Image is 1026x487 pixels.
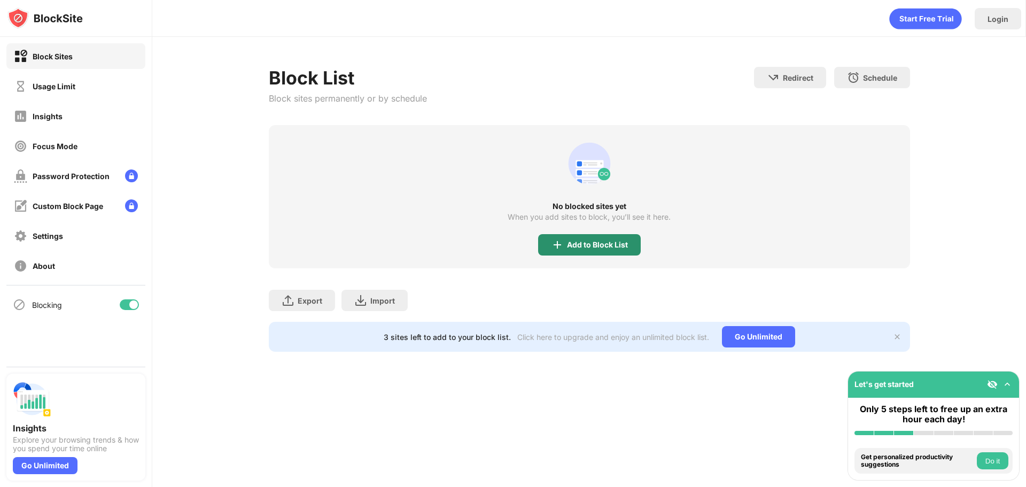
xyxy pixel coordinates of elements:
[269,202,910,211] div: No blocked sites yet
[893,333,901,341] img: x-button.svg
[854,380,914,389] div: Let's get started
[14,80,27,93] img: time-usage-off.svg
[33,202,103,211] div: Custom Block Page
[517,333,709,342] div: Click here to upgrade and enjoy an unlimited block list.
[987,379,998,390] img: eye-not-visible.svg
[14,140,27,153] img: focus-off.svg
[564,138,615,189] div: animation
[33,231,63,241] div: Settings
[33,82,75,91] div: Usage Limit
[13,298,26,311] img: blocking-icon.svg
[977,452,1008,469] button: Do it
[14,229,27,243] img: settings-off.svg
[854,404,1013,424] div: Only 5 steps left to free up an extra hour each day!
[567,241,628,249] div: Add to Block List
[125,199,138,212] img: lock-menu.svg
[14,110,27,123] img: insights-off.svg
[508,213,671,221] div: When you add sites to block, you’ll see it here.
[370,296,395,305] div: Import
[14,50,27,63] img: block-on.svg
[125,169,138,182] img: lock-menu.svg
[33,172,110,181] div: Password Protection
[33,261,55,270] div: About
[33,52,73,61] div: Block Sites
[13,423,139,434] div: Insights
[32,300,62,310] div: Blocking
[861,453,974,469] div: Get personalized productivity suggestions
[298,296,322,305] div: Export
[13,380,51,419] img: push-insights.svg
[722,326,795,347] div: Go Unlimited
[384,333,511,342] div: 3 sites left to add to your block list.
[13,436,139,453] div: Explore your browsing trends & how you spend your time online
[14,259,27,273] img: about-off.svg
[14,199,27,213] img: customize-block-page-off.svg
[33,112,63,121] div: Insights
[863,73,897,82] div: Schedule
[269,93,427,104] div: Block sites permanently or by schedule
[13,457,77,474] div: Go Unlimited
[1002,379,1013,390] img: omni-setup-toggle.svg
[269,67,427,89] div: Block List
[889,8,962,29] div: animation
[33,142,77,151] div: Focus Mode
[7,7,83,29] img: logo-blocksite.svg
[783,73,813,82] div: Redirect
[988,14,1008,24] div: Login
[14,169,27,183] img: password-protection-off.svg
